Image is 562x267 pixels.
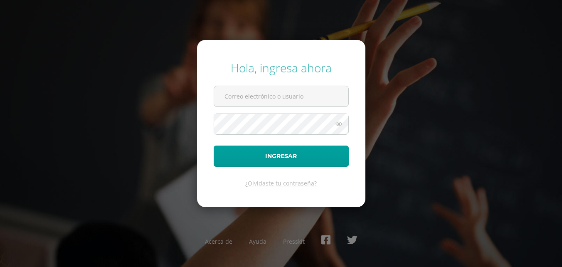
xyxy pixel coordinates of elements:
[205,237,232,245] a: Acerca de
[214,86,348,106] input: Correo electrónico o usuario
[214,60,349,76] div: Hola, ingresa ahora
[249,237,266,245] a: Ayuda
[245,179,317,187] a: ¿Olvidaste tu contraseña?
[283,237,305,245] a: Presskit
[214,146,349,167] button: Ingresar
